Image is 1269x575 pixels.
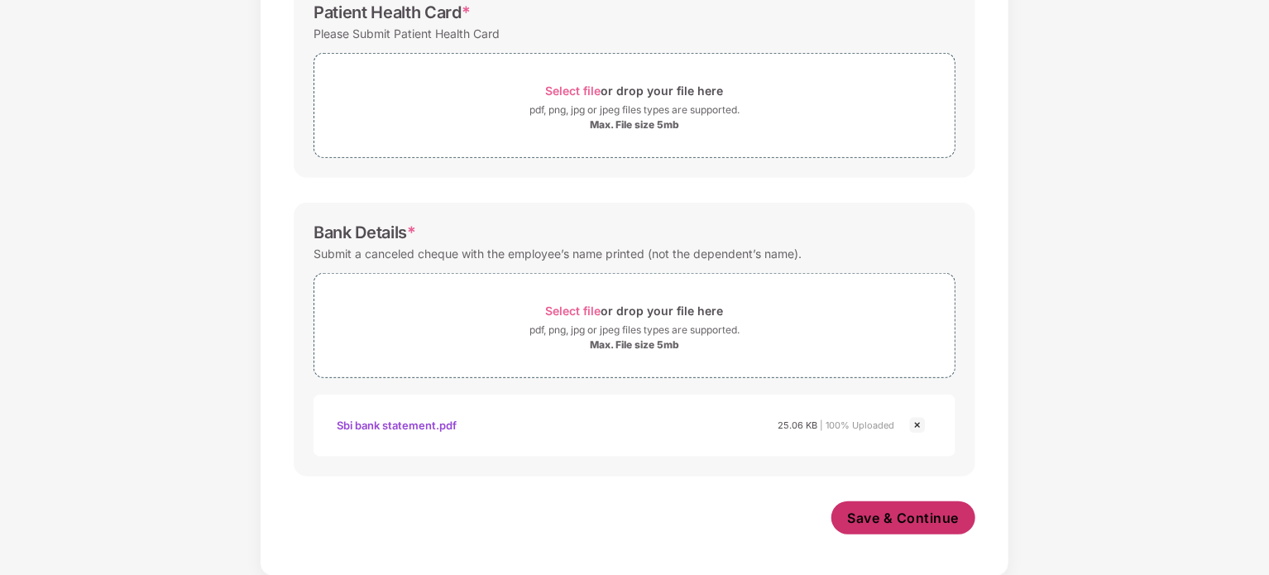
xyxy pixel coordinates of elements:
[590,118,679,132] div: Max. File size 5mb
[529,322,740,338] div: pdf, png, jpg or jpeg files types are supported.
[546,79,724,102] div: or drop your file here
[314,2,471,22] div: Patient Health Card
[546,84,601,98] span: Select file
[590,338,679,352] div: Max. File size 5mb
[778,419,817,431] span: 25.06 KB
[314,66,955,145] span: Select fileor drop your file herepdf, png, jpg or jpeg files types are supported.Max. File size 5mb
[314,242,802,265] div: Submit a canceled cheque with the employee’s name printed (not the dependent’s name).
[314,223,416,242] div: Bank Details
[831,501,976,534] button: Save & Continue
[314,22,500,45] div: Please Submit Patient Health Card
[529,102,740,118] div: pdf, png, jpg or jpeg files types are supported.
[848,509,960,527] span: Save & Continue
[546,304,601,318] span: Select file
[820,419,894,431] span: | 100% Uploaded
[314,286,955,365] span: Select fileor drop your file herepdf, png, jpg or jpeg files types are supported.Max. File size 5mb
[546,299,724,322] div: or drop your file here
[337,411,457,439] div: Sbi bank statement.pdf
[907,415,927,435] img: svg+xml;base64,PHN2ZyBpZD0iQ3Jvc3MtMjR4MjQiIHhtbG5zPSJodHRwOi8vd3d3LnczLm9yZy8yMDAwL3N2ZyIgd2lkdG...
